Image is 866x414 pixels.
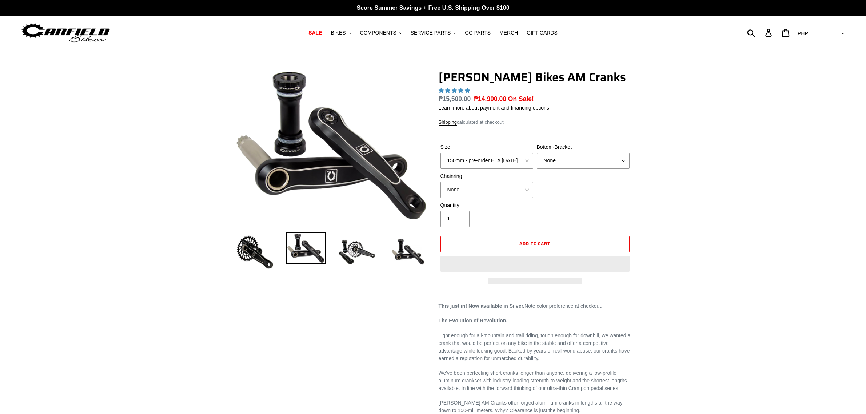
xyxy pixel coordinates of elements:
[360,30,396,36] span: COMPONENTS
[439,318,508,323] strong: The Evolution of Revolution.
[439,70,631,84] h1: [PERSON_NAME] Bikes AM Cranks
[439,369,631,392] p: We've been perfecting short cranks longer than anyone, delivering a low-profile aluminum crankset...
[388,232,428,272] img: Load image into Gallery viewer, CANFIELD-AM_DH-CRANKS
[439,303,525,309] strong: This just in! Now available in Silver.
[440,143,533,151] label: Size
[474,95,506,103] span: ₱14,900.00
[523,28,561,38] a: GIFT CARDS
[439,119,631,126] div: calculated at checkout.
[337,232,377,272] img: Load image into Gallery viewer, Canfield Bikes AM Cranks
[499,30,518,36] span: MERCH
[439,119,457,126] a: Shipping
[20,21,111,44] img: Canfield Bikes
[537,143,630,151] label: Bottom-Bracket
[308,30,322,36] span: SALE
[407,28,460,38] button: SERVICE PARTS
[508,94,534,104] span: On Sale!
[465,30,491,36] span: GG PARTS
[439,302,631,310] p: Note color preference at checkout.
[236,72,426,220] img: Canfield Cranks
[305,28,326,38] a: SALE
[527,30,558,36] span: GIFT CARDS
[327,28,355,38] button: BIKES
[439,332,631,362] p: Light enough for all-mountain and trail riding, tough enough for downhill, we wanted a crank that...
[286,232,326,264] img: Load image into Gallery viewer, Canfield Cranks
[439,105,549,111] a: Learn more about payment and financing options
[519,240,551,247] span: Add to cart
[440,172,533,180] label: Chainring
[496,28,522,38] a: MERCH
[751,25,770,41] input: Search
[439,88,471,93] span: 4.97 stars
[439,95,471,103] s: ₱15,500.00
[461,28,494,38] a: GG PARTS
[411,30,451,36] span: SERVICE PARTS
[440,236,630,252] button: Add to cart
[331,30,346,36] span: BIKES
[235,232,275,272] img: Load image into Gallery viewer, Canfield Bikes AM Cranks
[356,28,406,38] button: COMPONENTS
[440,202,533,209] label: Quantity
